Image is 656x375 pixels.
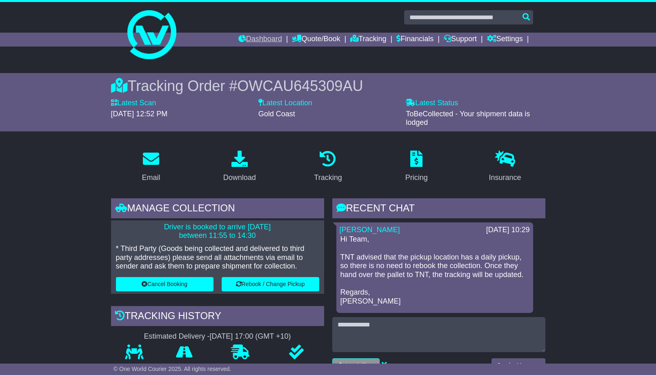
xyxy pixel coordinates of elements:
[314,172,342,183] div: Tracking
[116,223,319,240] p: Driver is booked to arrive [DATE] between 11:55 to 14:30
[340,235,529,306] p: Hi Team, TNT advised that the pickup location has a daily pickup, so there is no need to rebook t...
[350,33,386,47] a: Tracking
[396,33,434,47] a: Financials
[210,332,291,341] div: [DATE] 17:00 (GMT +10)
[111,198,324,220] div: Manage collection
[111,99,156,108] label: Latest Scan
[111,77,545,95] div: Tracking Order #
[406,110,530,127] span: ToBeCollected - Your shipment data is lodged
[111,110,168,118] span: [DATE] 12:52 PM
[292,33,340,47] a: Quote/Book
[486,226,530,235] div: [DATE] 10:29
[111,306,324,328] div: Tracking history
[258,99,312,108] label: Latest Location
[489,172,521,183] div: Insurance
[116,277,213,291] button: Cancel Booking
[487,33,523,47] a: Settings
[309,148,347,186] a: Tracking
[258,110,295,118] span: Gold Coast
[340,226,400,234] a: [PERSON_NAME]
[444,33,477,47] a: Support
[222,277,319,291] button: Rebook / Change Pickup
[484,148,527,186] a: Insurance
[238,33,282,47] a: Dashboard
[406,99,458,108] label: Latest Status
[136,148,165,186] a: Email
[218,148,261,186] a: Download
[142,172,160,183] div: Email
[491,358,545,373] button: Send a Message
[400,148,433,186] a: Pricing
[405,172,428,183] div: Pricing
[332,198,545,220] div: RECENT CHAT
[113,366,231,372] span: © One World Courier 2025. All rights reserved.
[111,332,324,341] div: Estimated Delivery -
[237,78,363,94] span: OWCAU645309AU
[223,172,256,183] div: Download
[116,244,319,271] p: * Third Party (Goods being collected and delivered to third party addresses) please send all atta...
